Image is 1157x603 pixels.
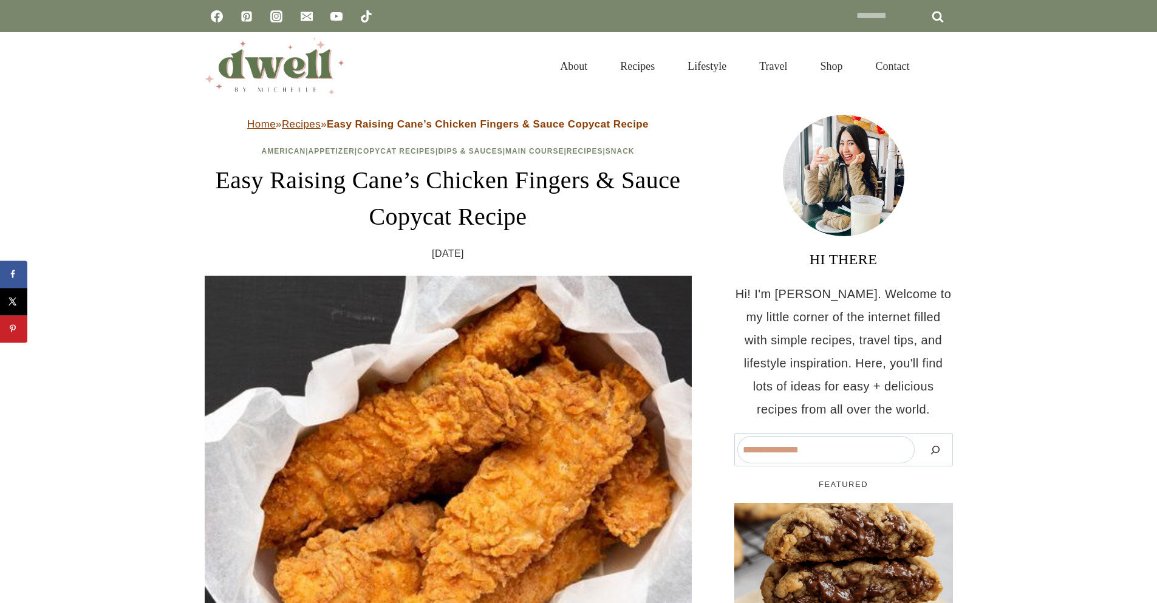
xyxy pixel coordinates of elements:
a: Recipes [604,45,671,87]
a: Email [295,4,319,29]
a: Contact [859,45,926,87]
nav: Primary Navigation [544,45,926,87]
span: | | | | | | [261,147,634,155]
a: Snack [606,147,635,155]
a: Facebook [205,4,229,29]
h5: FEATURED [734,479,953,491]
a: TikTok [354,4,378,29]
a: Pinterest [234,4,259,29]
h3: HI THERE [734,248,953,270]
a: Travel [743,45,804,87]
img: DWELL by michelle [205,38,344,94]
a: Instagram [264,4,288,29]
a: YouTube [324,4,349,29]
strong: Easy Raising Cane’s Chicken Fingers & Sauce Copycat Recipe [327,118,649,130]
a: Main Course [505,147,564,155]
a: Dips & Sauces [438,147,502,155]
a: Home [247,118,276,130]
button: View Search Form [932,56,953,77]
button: Search [921,436,950,463]
time: [DATE] [432,245,464,263]
a: Recipes [282,118,321,130]
span: » » [247,118,649,130]
p: Hi! I'm [PERSON_NAME]. Welcome to my little corner of the internet filled with simple recipes, tr... [734,282,953,421]
a: About [544,45,604,87]
a: Copycat Recipes [357,147,435,155]
a: Shop [804,45,859,87]
a: American [261,147,305,155]
a: Lifestyle [671,45,743,87]
a: Appetizer [309,147,355,155]
a: Recipes [567,147,603,155]
h1: Easy Raising Cane’s Chicken Fingers & Sauce Copycat Recipe [205,162,692,235]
